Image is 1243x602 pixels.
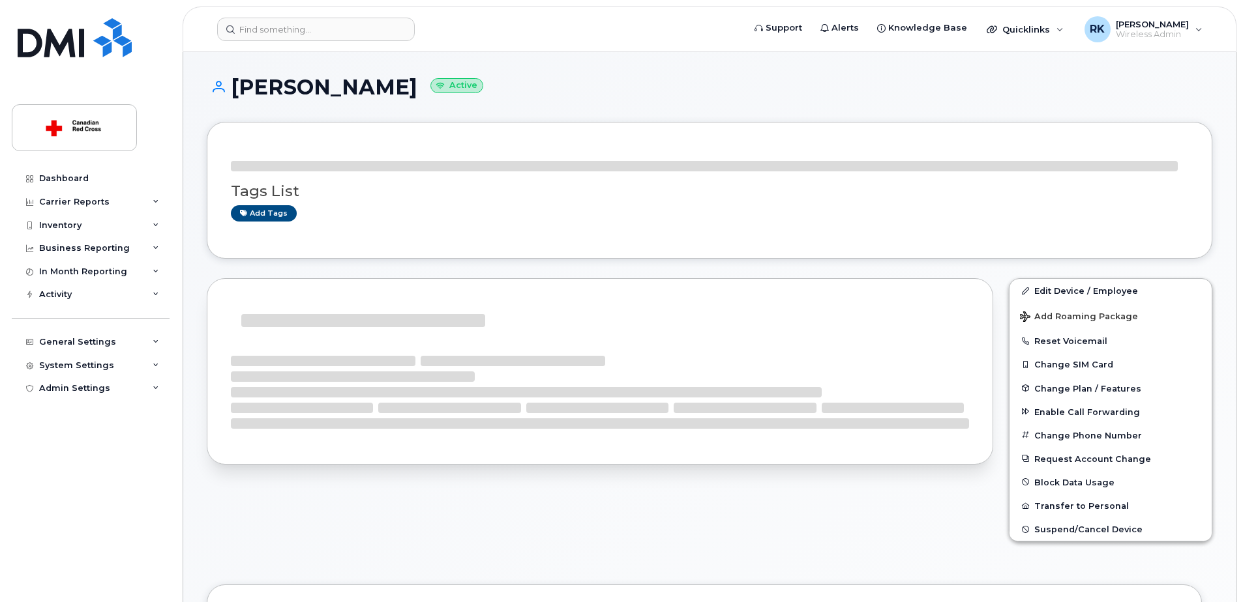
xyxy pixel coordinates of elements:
[1010,302,1212,329] button: Add Roaming Package
[1020,311,1138,324] span: Add Roaming Package
[1010,329,1212,352] button: Reset Voicemail
[1010,377,1212,400] button: Change Plan / Features
[1034,407,1140,416] span: Enable Call Forwarding
[430,78,483,93] small: Active
[1010,517,1212,541] button: Suspend/Cancel Device
[1010,447,1212,470] button: Request Account Change
[1010,279,1212,302] a: Edit Device / Employee
[1034,383,1141,393] span: Change Plan / Features
[1010,352,1212,376] button: Change SIM Card
[1010,423,1212,447] button: Change Phone Number
[1034,524,1143,534] span: Suspend/Cancel Device
[231,183,1188,199] h3: Tags List
[207,76,1212,98] h1: [PERSON_NAME]
[1010,494,1212,517] button: Transfer to Personal
[231,205,297,222] a: Add tags
[1010,400,1212,423] button: Enable Call Forwarding
[1010,470,1212,494] button: Block Data Usage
